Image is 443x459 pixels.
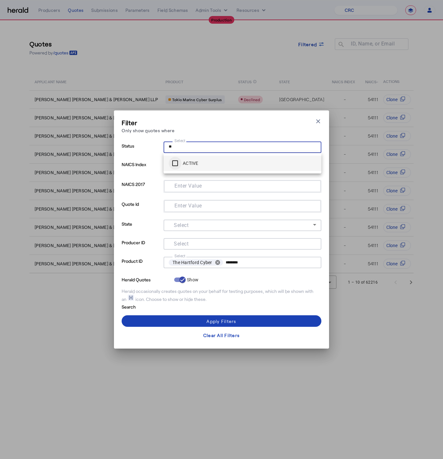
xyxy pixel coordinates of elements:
p: Search [122,302,172,310]
p: Herald Quotes [122,275,172,283]
mat-chip-grid: Selection [169,239,316,247]
button: Clear All Filters [122,329,321,341]
mat-label: Enter Value [174,183,202,189]
p: Product ID [122,257,161,275]
div: Apply Filters [206,318,236,325]
div: Herald occasionally creates quotes on your behalf for testing purposes, which will be shown with ... [122,288,321,302]
mat-label: Select [174,222,189,228]
button: remove The Hartford Cyber [212,260,223,265]
div: Clear All Filters [203,332,240,339]
p: State [122,220,161,238]
mat-label: Enter Value [174,203,202,209]
h3: Filter [122,118,174,127]
p: NAICS Index [122,160,161,180]
mat-chip-grid: Selection [169,143,316,150]
mat-label: Select [174,254,186,258]
mat-label: Select [174,241,189,247]
p: Quote Id [122,200,161,220]
p: Only show quotes where [122,127,174,134]
mat-chip-grid: Selection [169,202,316,209]
p: Producer ID [122,238,161,257]
label: ACTIVE [181,160,198,166]
mat-chip-grid: Selection [169,258,316,267]
mat-label: Select [174,138,186,143]
label: Show [186,277,198,283]
mat-chip-grid: Selection [169,182,316,189]
p: Status [122,141,161,160]
button: Apply Filters [122,315,321,327]
span: The Hartford Cyber [173,259,212,266]
p: NAICS 2017 [122,180,161,200]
